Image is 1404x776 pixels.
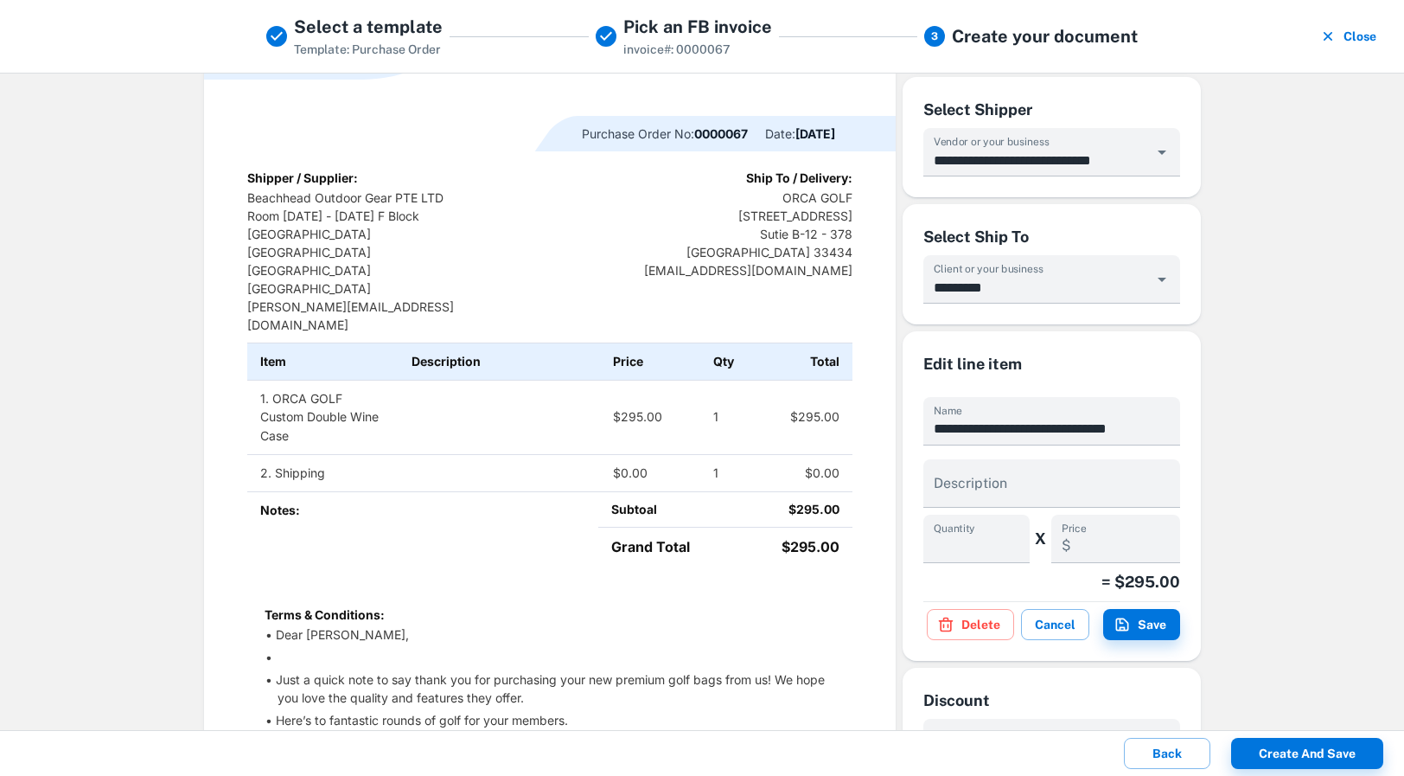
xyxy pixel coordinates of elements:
[1030,527,1051,551] h6: X
[923,352,1180,376] h6: Edit line item
[1062,521,1087,536] label: Price
[260,503,300,517] b: Notes:
[247,380,399,454] td: 1. ORCA GOLF Custom Double Wine Case
[623,14,772,40] h5: Pick an FB invoice
[1124,738,1210,769] button: Back
[746,170,852,185] b: Ship To / Delivery:
[623,42,731,56] span: invoice#: 0000067
[923,570,1180,594] h6: = $ 295.00
[1062,536,1071,556] p: $
[751,454,852,491] td: $0.00
[934,403,962,418] label: Name
[278,625,835,644] li: Dear [PERSON_NAME],
[934,134,1050,149] label: Vendor or your business
[923,98,1180,121] div: Select Shipper
[399,343,600,381] th: Description
[1150,267,1174,292] button: Open
[1103,609,1180,640] button: Save
[265,607,385,622] b: Terms & Conditions:
[1150,140,1174,164] button: Open
[247,343,399,381] th: Item
[294,42,441,56] span: Template: Purchase Order
[700,343,750,381] th: Qty
[294,14,443,40] h5: Select a template
[700,380,750,454] td: 1
[247,189,489,334] p: Beachhead Outdoor Gear PTE LTD Room [DATE] - [DATE] F Block [GEOGRAPHIC_DATA] [GEOGRAPHIC_DATA] [...
[278,670,835,707] li: Just a quick note to say thank you for purchasing your new premium golf bags from us! We hope you...
[700,454,750,491] td: 1
[719,491,852,528] td: $295.00
[1021,609,1089,640] button: Cancel
[598,491,719,528] td: Subtoal
[247,454,399,491] td: 2. Shipping
[600,454,701,491] td: $0.00
[719,528,852,567] td: $295.00
[247,170,358,185] b: Shipper / Supplier:
[1316,14,1383,59] button: Close
[600,343,701,381] th: Price
[600,380,701,454] td: $295.00
[927,609,1014,640] button: Delete
[931,30,938,42] text: 3
[598,528,719,567] td: Grand Total
[1231,738,1383,769] button: Create and save
[923,225,1180,248] div: Select Ship To
[952,23,1138,49] h5: Create your document
[278,711,835,729] li: Here’s to fantastic rounds of golf for your members.
[751,343,852,381] th: Total
[934,261,1043,276] label: Client or your business
[644,189,852,279] p: ORCA GOLF [STREET_ADDRESS] Sutie B-12 - 378 [GEOGRAPHIC_DATA] 33434 [EMAIL_ADDRESS][DOMAIN_NAME]
[751,380,852,454] td: $295.00
[923,689,1180,712] div: Discount
[934,521,975,536] label: Quantity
